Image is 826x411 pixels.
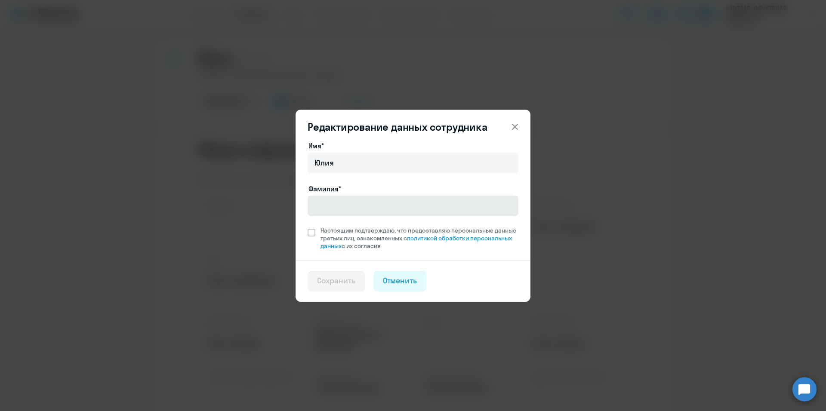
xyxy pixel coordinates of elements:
[321,227,518,250] span: Настоящим подтверждаю, что предоставляю персональные данные третьих лиц, ознакомленных с с их сог...
[321,234,512,250] a: политикой обработки персональных данных
[308,184,341,194] label: Фамилия*
[308,271,365,291] button: Сохранить
[383,275,417,286] div: Отменить
[296,120,530,134] header: Редактирование данных сотрудника
[317,275,355,286] div: Сохранить
[373,271,427,291] button: Отменить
